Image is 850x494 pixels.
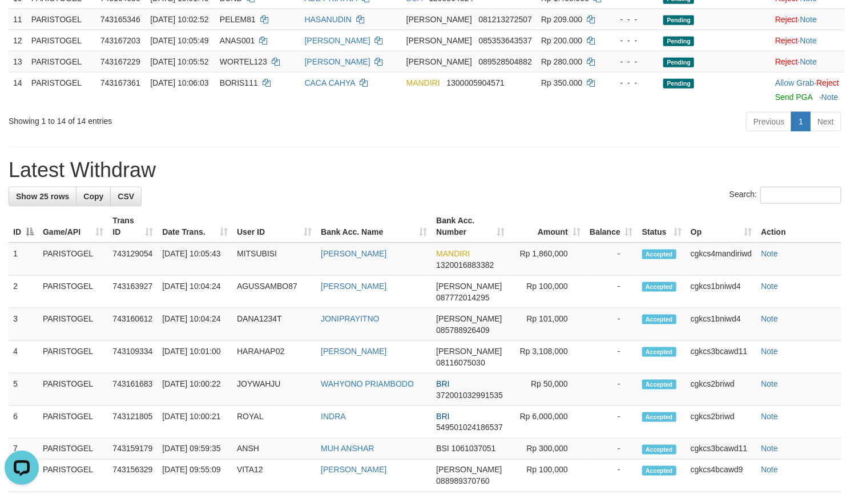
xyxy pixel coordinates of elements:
[611,56,654,67] div: - - -
[436,391,503,400] span: Copy 372001032991535 to clipboard
[9,406,38,439] td: 6
[585,341,638,373] td: -
[436,465,502,475] span: [PERSON_NAME]
[9,30,27,51] td: 12
[730,187,841,204] label: Search:
[220,36,255,45] span: ANAS001
[642,380,676,389] span: Accepted
[746,112,792,131] a: Previous
[9,111,345,127] div: Showing 1 to 14 of 14 entries
[642,282,676,292] span: Accepted
[158,210,232,243] th: Date Trans.: activate to sort column ascending
[756,210,841,243] th: Action
[585,439,638,460] td: -
[760,187,841,204] input: Search:
[108,276,158,308] td: 743163927
[305,78,355,87] a: CACA CAHYA
[27,51,96,72] td: PARISTOGEL
[509,276,585,308] td: Rp 100,000
[447,78,505,87] span: Copy 1300005904571 to clipboard
[541,78,582,87] span: Rp 350.000
[158,460,232,492] td: [DATE] 09:55:09
[38,460,108,492] td: PARISTOGEL
[761,314,778,323] a: Note
[150,57,208,66] span: [DATE] 10:05:52
[108,373,158,406] td: 743161683
[663,15,694,25] span: Pending
[110,187,142,206] a: CSV
[585,276,638,308] td: -
[38,210,108,243] th: Game/API: activate to sort column ascending
[585,210,638,243] th: Balance: activate to sort column ascending
[436,314,502,323] span: [PERSON_NAME]
[108,460,158,492] td: 743156329
[436,249,470,258] span: MANDIRI
[816,78,839,87] a: Reject
[771,72,845,107] td: ·
[321,314,379,323] a: JONIPRAYITNO
[232,439,316,460] td: ANSH
[150,78,208,87] span: [DATE] 10:06:03
[686,341,756,373] td: cgkcs3bcawd11
[686,308,756,341] td: cgkcs1bniwd4
[5,5,39,39] button: Open LiveChat chat widget
[642,445,676,455] span: Accepted
[775,93,812,102] a: Send PGA
[775,57,798,66] a: Reject
[663,79,694,89] span: Pending
[509,341,585,373] td: Rp 3,108,000
[305,15,352,24] a: HASANUDIN
[686,243,756,276] td: cgkcs4mandiriwd
[232,276,316,308] td: AGUSSAMBO87
[27,72,96,107] td: PARISTOGEL
[775,15,798,24] a: Reject
[509,406,585,439] td: Rp 6,000,000
[821,93,839,102] a: Note
[686,276,756,308] td: cgkcs1bniwd4
[27,9,96,30] td: PARISTOGEL
[791,112,811,131] a: 1
[38,341,108,373] td: PARISTOGEL
[316,210,432,243] th: Bank Acc. Name: activate to sort column ascending
[38,276,108,308] td: PARISTOGEL
[321,379,414,388] a: WAHYONO PRIAMBODO
[761,379,778,388] a: Note
[158,406,232,439] td: [DATE] 10:00:21
[800,57,817,66] a: Note
[436,412,449,421] span: BRI
[232,243,316,276] td: MITSUBISI
[642,466,676,476] span: Accepted
[775,78,814,87] a: Allow Grab
[800,15,817,24] a: Note
[16,192,69,201] span: Show 25 rows
[9,276,38,308] td: 2
[9,210,38,243] th: ID: activate to sort column descending
[232,210,316,243] th: User ID: activate to sort column ascending
[761,465,778,475] a: Note
[100,36,140,45] span: 743167203
[321,347,386,356] a: [PERSON_NAME]
[686,373,756,406] td: cgkcs2briwd
[642,347,676,357] span: Accepted
[611,14,654,25] div: - - -
[232,341,316,373] td: HARAHAP02
[305,57,370,66] a: [PERSON_NAME]
[642,412,676,422] span: Accepted
[686,460,756,492] td: cgkcs4bcawd9
[663,37,694,46] span: Pending
[158,308,232,341] td: [DATE] 10:04:24
[9,373,38,406] td: 5
[76,187,111,206] a: Copy
[108,341,158,373] td: 743109334
[406,57,472,66] span: [PERSON_NAME]
[108,243,158,276] td: 743129054
[436,347,502,356] span: [PERSON_NAME]
[663,58,694,67] span: Pending
[771,30,845,51] td: ·
[611,35,654,46] div: - - -
[771,9,845,30] td: ·
[585,243,638,276] td: -
[436,293,489,302] span: Copy 087772014295 to clipboard
[509,460,585,492] td: Rp 100,000
[761,347,778,356] a: Note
